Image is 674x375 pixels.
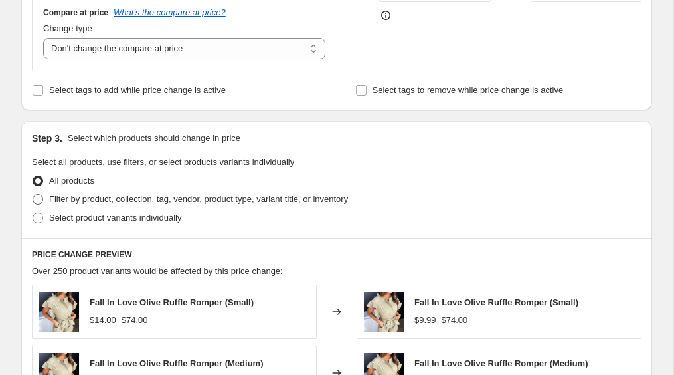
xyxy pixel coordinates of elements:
[32,132,62,145] h2: Step 3.
[90,297,254,307] span: Fall In Love Olive Ruffle Romper (Small)
[49,85,226,95] span: Select tags to add while price change is active
[43,7,108,18] h3: Compare at price
[68,132,240,145] p: Select which products should change in price
[32,266,283,276] span: Over 250 product variants would be affected by this price change:
[373,85,564,95] span: Select tags to remove while price change is active
[39,292,79,332] img: IMG_4086_jpg_3a5d5f60-525a-4e3e-805a-6ef606b8880e_80x.jpg
[442,314,468,327] strike: $74.00
[49,213,181,223] span: Select product variants individually
[43,23,92,33] span: Change type
[414,314,436,327] div: $9.99
[122,314,148,327] strike: $74.00
[90,358,263,368] span: Fall In Love Olive Ruffle Romper (Medium)
[49,176,94,186] span: All products
[114,7,226,17] button: What's the compare at price?
[414,297,578,307] span: Fall In Love Olive Ruffle Romper (Small)
[49,194,348,204] span: Filter by product, collection, tag, vendor, product type, variant title, or inventory
[32,249,641,260] h6: PRICE CHANGE PREVIEW
[364,292,404,332] img: IMG_4086_jpg_3a5d5f60-525a-4e3e-805a-6ef606b8880e_80x.jpg
[90,314,116,327] div: $14.00
[414,358,588,368] span: Fall In Love Olive Ruffle Romper (Medium)
[32,157,294,167] span: Select all products, use filters, or select products variants individually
